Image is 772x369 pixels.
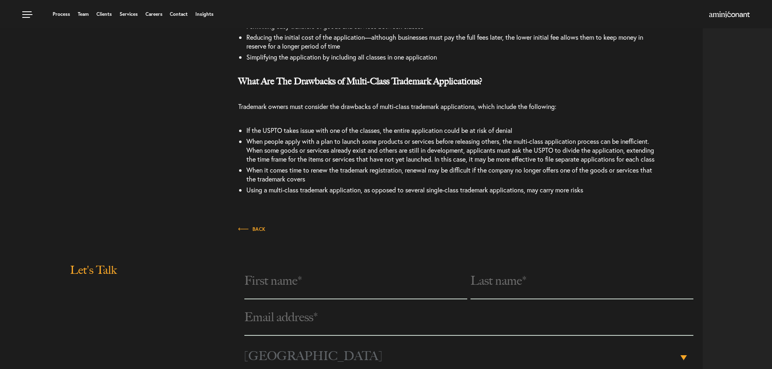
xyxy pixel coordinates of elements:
span: Permitting easy transfers of goods and services between classes [246,22,423,30]
a: Process [53,12,70,17]
a: Contact [170,12,188,17]
a: Home [709,12,750,18]
span: What Are The Drawbacks of Multi-Class Trademark Applications? [238,76,482,87]
input: Email address* [244,299,693,336]
a: Insights [195,12,214,17]
h2: Let's Talk [70,263,216,293]
img: Amini & Conant [709,11,750,18]
input: Last name* [470,263,693,299]
a: Services [120,12,138,17]
span: Simplifying the application by including all classes in one application [246,53,437,61]
b: ▾ [680,355,687,360]
input: First name* [244,263,467,299]
span: Back [238,227,266,232]
span: When people apply with a plan to launch some products or services before releasing others, the mu... [246,137,654,163]
span: If the USPTO takes issue with one of the classes, the entire application could be at risk of denial [246,126,512,134]
a: Team [78,12,89,17]
span: Trademark owners must consider the drawbacks of multi-class trademark applications, which include... [238,102,556,111]
a: Back to Insights [238,224,266,233]
span: Using a multi-class trademark application, as opposed to several single-class trademark applicati... [246,186,583,194]
span: Reducing the initial cost of the application—although businesses must pay the full fees later, th... [246,33,643,50]
span: When it comes time to renew the trademark registration, renewal may be difficult if the company n... [246,166,652,183]
a: Careers [145,12,163,17]
a: Clients [96,12,112,17]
